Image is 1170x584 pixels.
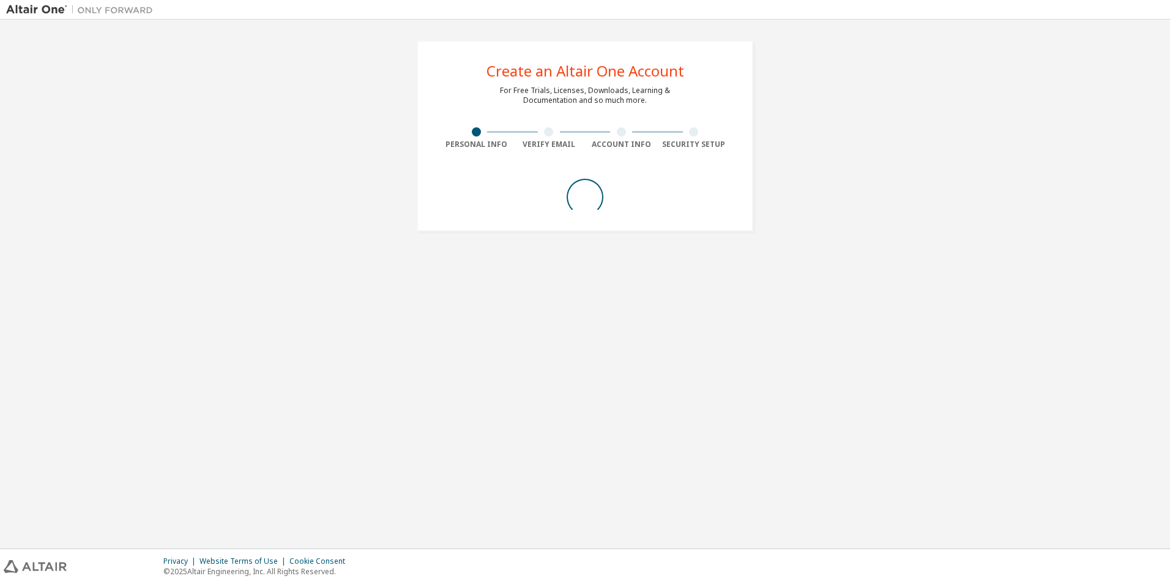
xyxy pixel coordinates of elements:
[289,556,352,566] div: Cookie Consent
[585,140,658,149] div: Account Info
[163,556,199,566] div: Privacy
[4,560,67,573] img: altair_logo.svg
[440,140,513,149] div: Personal Info
[6,4,159,16] img: Altair One
[486,64,684,78] div: Create an Altair One Account
[500,86,670,105] div: For Free Trials, Licenses, Downloads, Learning & Documentation and so much more.
[163,566,352,577] p: © 2025 Altair Engineering, Inc. All Rights Reserved.
[513,140,586,149] div: Verify Email
[199,556,289,566] div: Website Terms of Use
[658,140,731,149] div: Security Setup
